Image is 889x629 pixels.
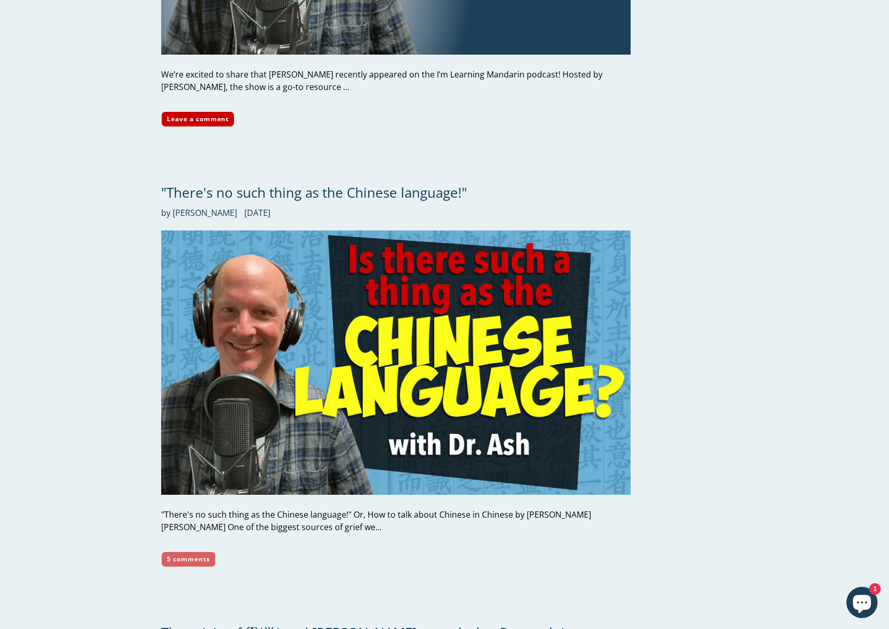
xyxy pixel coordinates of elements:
span: by [PERSON_NAME] [161,207,237,219]
inbox-online-store-chat: Shopify online store chat [843,587,881,621]
a: 5 comments [161,551,216,567]
time: [DATE] [244,207,270,219]
a: Leave a comment [161,111,234,127]
div: "There's no such thing as the Chinese language!" Or, How to talk about Chinese in Chinese by [PER... [161,508,631,533]
img: "There's no such thing as the Chinese language!" [161,230,631,495]
a: "There's no such thing as the Chinese language!" [161,183,467,202]
div: We’re excited to share that [PERSON_NAME] recently appeared on the I’m Learning Mandarin podcast!... [161,68,631,93]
